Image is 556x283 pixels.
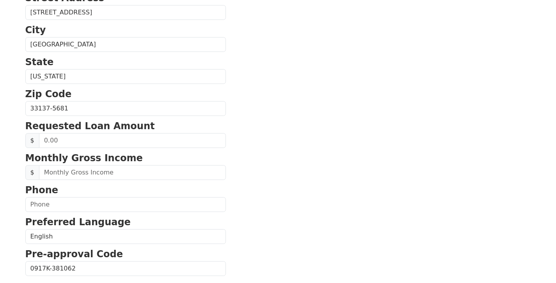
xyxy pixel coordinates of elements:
[25,5,226,20] input: Street Address
[25,217,131,228] strong: Preferred Language
[25,197,226,212] input: Phone
[39,165,226,180] input: Monthly Gross Income
[39,133,226,148] input: 0.00
[25,89,72,100] strong: Zip Code
[25,121,155,132] strong: Requested Loan Amount
[25,165,39,180] span: $
[25,25,46,36] strong: City
[25,37,226,52] input: City
[25,57,54,68] strong: State
[25,249,123,260] strong: Pre-approval Code
[25,261,226,276] input: Pre-approval Code
[25,185,59,196] strong: Phone
[25,101,226,116] input: Zip Code
[25,133,39,148] span: $
[25,151,226,165] p: Monthly Gross Income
